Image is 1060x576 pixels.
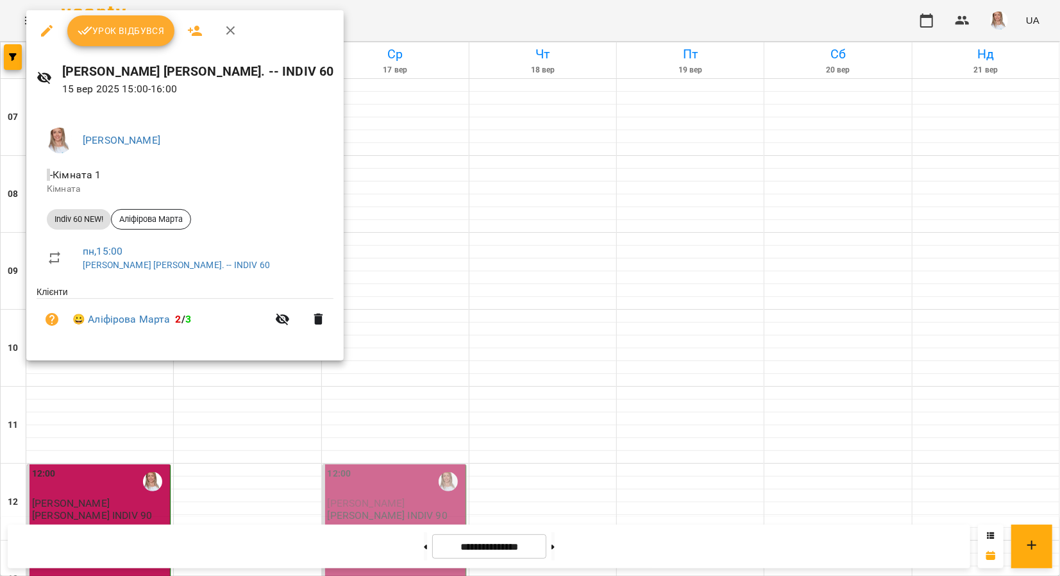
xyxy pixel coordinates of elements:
a: [PERSON_NAME] [83,134,160,146]
h6: [PERSON_NAME] [PERSON_NAME]. -- INDIV 60 [62,62,334,81]
ul: Клієнти [37,285,333,345]
a: [PERSON_NAME] [PERSON_NAME]. -- INDIV 60 [83,260,270,270]
span: Урок відбувся [78,23,165,38]
p: Кімната [47,183,323,196]
button: Візит ще не сплачено. Додати оплату? [37,304,67,335]
span: - Кімната 1 [47,169,104,181]
img: a3864db21cf396e54496f7cceedc0ca3.jpg [47,128,72,153]
span: Аліфірова Марта [112,214,190,225]
div: Аліфірова Марта [111,209,191,230]
span: Indiv 60 NEW! [47,214,111,225]
b: / [176,313,191,325]
p: 15 вер 2025 15:00 - 16:00 [62,81,334,97]
span: 3 [185,313,191,325]
a: пн , 15:00 [83,245,122,257]
span: 2 [176,313,181,325]
button: Урок відбувся [67,15,175,46]
a: 😀 Аліфірова Марта [72,312,171,327]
